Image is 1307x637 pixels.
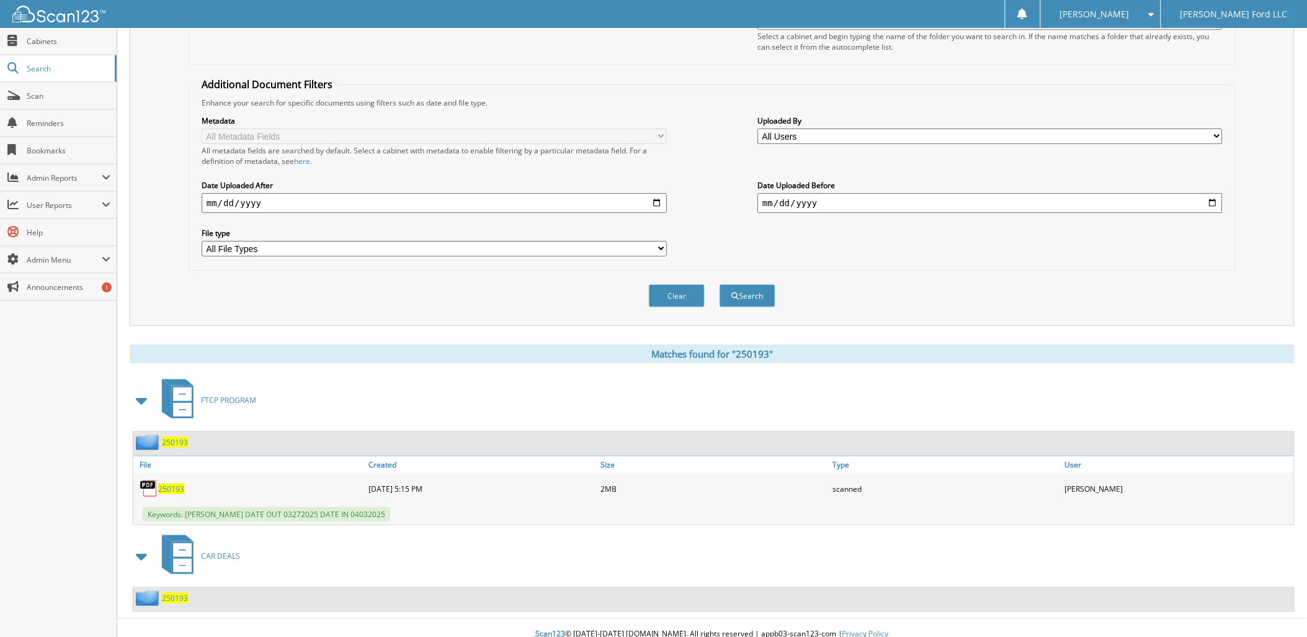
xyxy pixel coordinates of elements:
[720,284,775,307] button: Search
[597,476,829,501] div: 2MB
[202,115,667,126] label: Metadata
[140,479,158,498] img: PDF.png
[1062,476,1294,501] div: [PERSON_NAME]
[1180,11,1288,18] span: [PERSON_NAME] Ford LLC
[158,484,184,494] a: 250193
[27,118,110,129] span: Reminders
[830,476,1062,501] div: scanned
[365,456,597,473] a: Created
[162,437,188,448] a: 250193
[27,36,110,47] span: Cabinets
[294,156,310,166] a: here
[757,31,1223,52] div: Select a cabinet and begin typing the name of the folder you want to search in. If the name match...
[102,282,112,292] div: 1
[201,551,240,561] span: CAR DEALS
[830,456,1062,473] a: Type
[757,115,1223,126] label: Uploaded By
[27,63,109,74] span: Search
[27,145,110,156] span: Bookmarks
[1060,11,1130,18] span: [PERSON_NAME]
[154,376,256,425] a: FTCP PROGRAM
[130,345,1295,363] div: Matches found for "250193"
[201,395,256,405] span: FTCP PROGRAM
[597,456,829,473] a: Size
[202,145,667,166] div: All metadata fields are searched by default. Select a cabinet with metadata to enable filtering b...
[195,97,1229,108] div: Enhance your search for specific documents using filters such as date and file type.
[154,531,240,581] a: CAR DEALS
[202,180,667,191] label: Date Uploaded After
[136,435,162,450] img: folder2.png
[202,228,667,238] label: File type
[202,193,667,213] input: start
[162,593,188,603] a: 250193
[27,173,102,183] span: Admin Reports
[133,456,365,473] a: File
[27,282,110,292] span: Announcements
[27,200,102,210] span: User Reports
[27,255,102,265] span: Admin Menu
[12,6,105,22] img: scan123-logo-white.svg
[1062,456,1294,473] a: User
[27,227,110,238] span: Help
[143,507,390,522] span: Keywords: [PERSON_NAME] DATE OUT 03272025 DATE IN 04032025
[757,180,1223,191] label: Date Uploaded Before
[27,91,110,101] span: Scan
[136,590,162,606] img: folder2.png
[195,78,339,91] legend: Additional Document Filters
[757,193,1223,213] input: end
[365,476,597,501] div: [DATE] 5:15 PM
[649,284,705,307] button: Clear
